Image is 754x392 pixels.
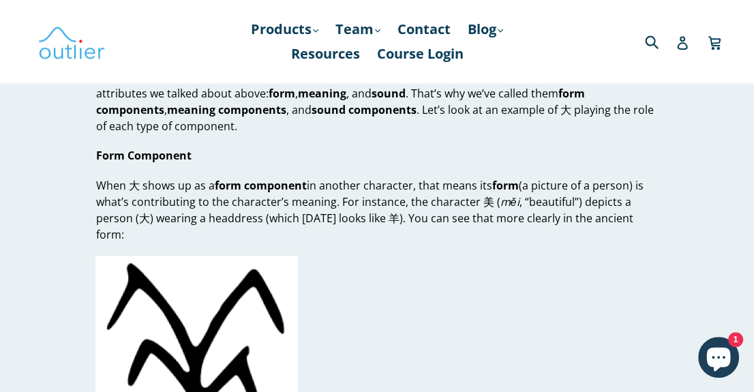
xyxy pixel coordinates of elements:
[244,17,325,42] a: Products
[95,86,584,117] strong: form components
[284,42,367,66] a: Resources
[492,178,518,193] strong: form
[297,86,346,101] strong: meaning
[329,17,387,42] a: Team
[371,86,405,101] strong: sound
[461,17,510,42] a: Blog
[95,148,191,163] strong: Form Component
[500,194,519,209] em: měi
[214,178,306,193] strong: form component
[311,102,416,117] strong: sound components
[268,86,295,101] strong: form
[370,42,470,66] a: Course Login
[694,337,743,381] inbox-online-store-chat: Shopify online store chat
[166,102,286,117] strong: meaning components
[95,69,658,134] p: The three main types of functional components in Chinese characters are directly related to the t...
[37,22,106,61] img: Outlier Linguistics
[95,177,658,243] p: When 大 shows up as a in another character, that means its (a picture of a person) is what’s contr...
[642,27,679,55] input: Search
[391,17,457,42] a: Contact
